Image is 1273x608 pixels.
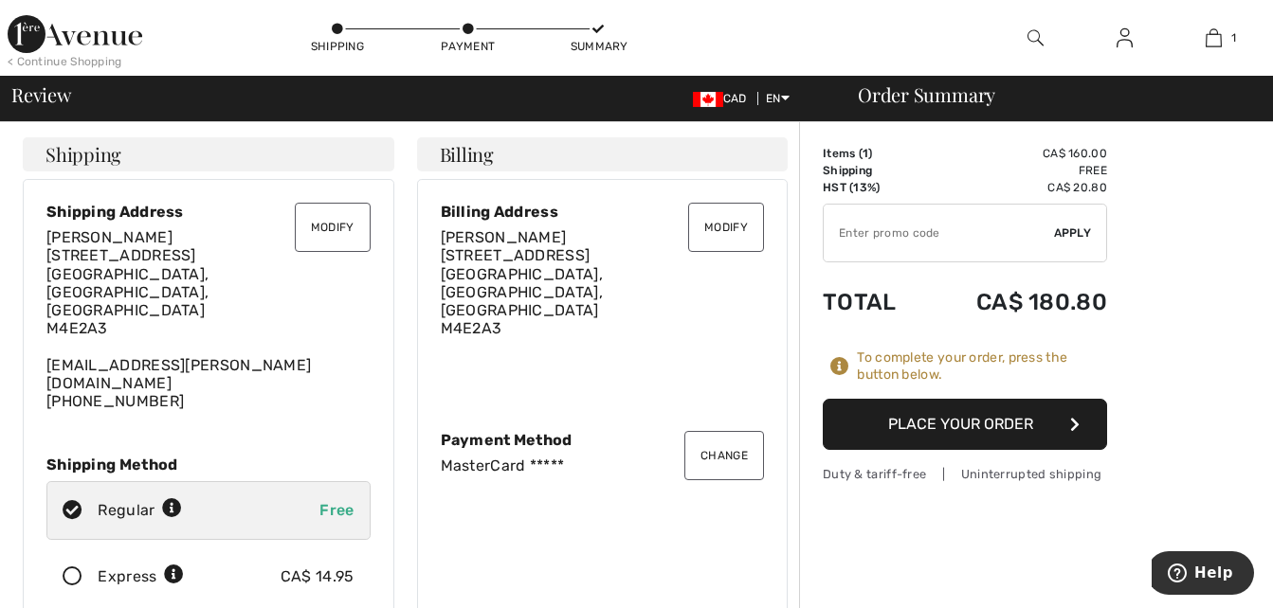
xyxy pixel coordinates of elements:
[1231,29,1236,46] span: 1
[98,565,184,588] div: Express
[925,162,1107,179] td: Free
[46,203,371,221] div: Shipping Address
[925,179,1107,196] td: CA$ 20.80
[295,203,371,252] button: Modify
[46,246,209,337] span: [STREET_ADDRESS] [GEOGRAPHIC_DATA], [GEOGRAPHIC_DATA], [GEOGRAPHIC_DATA] M4E2A3
[693,92,723,107] img: Canadian Dollar
[766,92,790,105] span: EN
[441,228,567,246] span: [PERSON_NAME]
[45,145,121,164] span: Shipping
[925,270,1107,334] td: CA$ 180.80
[319,501,354,519] span: Free
[441,203,765,221] div: Billing Address
[684,431,764,480] button: Change
[11,85,71,104] span: Review
[857,349,1107,384] div: To complete your order, press the button below.
[693,92,755,105] span: CAD
[823,145,925,162] td: Items ( )
[8,53,122,70] div: < Continue Shopping
[688,203,764,252] button: Modify
[8,15,142,53] img: 1ère Avenue
[863,147,868,160] span: 1
[925,145,1107,162] td: CA$ 160.00
[1101,27,1148,50] a: Sign In
[1170,27,1257,49] a: 1
[823,162,925,179] td: Shipping
[835,85,1262,104] div: Order Summary
[441,431,765,449] div: Payment Method
[309,38,366,55] div: Shipping
[440,145,494,164] span: Billing
[440,38,497,55] div: Payment
[98,499,182,522] div: Regular
[1152,551,1254,599] iframe: Opens a widget where you can find more information
[46,228,173,246] span: [PERSON_NAME]
[823,179,925,196] td: HST (13%)
[1206,27,1222,49] img: My Bag
[1054,224,1092,241] span: Apply
[823,465,1107,483] div: Duty & tariff-free | Uninterrupted shipping
[1027,27,1044,49] img: search the website
[823,270,925,334] td: Total
[281,565,355,588] div: CA$ 14.95
[1117,27,1133,49] img: My Info
[823,399,1107,450] button: Place Your Order
[824,205,1054,261] input: Promo code
[571,38,627,55] div: Summary
[441,246,603,337] span: [STREET_ADDRESS] [GEOGRAPHIC_DATA], [GEOGRAPHIC_DATA], [GEOGRAPHIC_DATA] M4E2A3
[46,456,371,474] div: Shipping Method
[46,228,371,410] div: [EMAIL_ADDRESS][PERSON_NAME][DOMAIN_NAME] [PHONE_NUMBER]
